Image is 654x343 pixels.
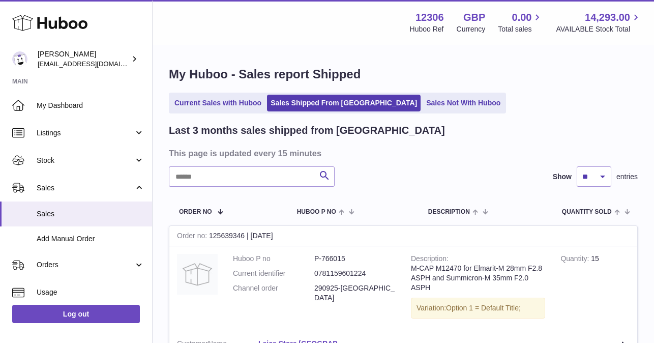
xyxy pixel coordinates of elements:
span: Add Manual Order [37,234,144,244]
span: Option 1 = Default Title; [446,304,521,312]
a: Sales Not With Huboo [423,95,504,111]
a: 14,293.00 AVAILABLE Stock Total [556,11,642,34]
span: entries [616,172,638,182]
dd: P-766015 [314,254,396,264]
span: AVAILABLE Stock Total [556,24,642,34]
span: My Dashboard [37,101,144,110]
a: Sales Shipped From [GEOGRAPHIC_DATA] [267,95,421,111]
span: Order No [179,209,212,215]
strong: 12306 [415,11,444,24]
div: 125639346 | [DATE] [169,226,637,246]
h2: Last 3 months sales shipped from [GEOGRAPHIC_DATA] [169,124,445,137]
span: Huboo P no [297,209,336,215]
strong: Order no [177,232,209,242]
dt: Channel order [233,283,314,303]
span: Usage [37,288,144,297]
div: Huboo Ref [410,24,444,34]
strong: Quantity [560,254,591,265]
strong: Description [411,254,449,265]
img: hello@otect.co [12,51,27,67]
div: Currency [457,24,486,34]
h1: My Huboo - Sales report Shipped [169,66,638,82]
dt: Current identifier [233,269,314,278]
span: Quantity Sold [562,209,612,215]
span: Sales [37,183,134,193]
div: [PERSON_NAME] [38,49,129,69]
td: 15 [553,246,637,331]
dd: 0781159601224 [314,269,396,278]
a: Log out [12,305,140,323]
dd: 290925-[GEOGRAPHIC_DATA] [314,283,396,303]
span: Total sales [498,24,543,34]
span: 0.00 [512,11,532,24]
span: Sales [37,209,144,219]
strong: GBP [463,11,485,24]
h3: This page is updated every 15 minutes [169,148,635,159]
img: no-photo.jpg [177,254,218,295]
a: Current Sales with Huboo [171,95,265,111]
span: Description [428,209,470,215]
span: 14,293.00 [585,11,630,24]
span: Listings [37,128,134,138]
label: Show [553,172,572,182]
span: [EMAIL_ADDRESS][DOMAIN_NAME] [38,60,150,68]
div: Variation: [411,298,545,319]
span: Orders [37,260,134,270]
div: M-CAP M12470 for Elmarit-M 28mm F2.8 ASPH and Summicron-M 35mm F2.0 ASPH [411,264,545,293]
span: Stock [37,156,134,165]
a: 0.00 Total sales [498,11,543,34]
dt: Huboo P no [233,254,314,264]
